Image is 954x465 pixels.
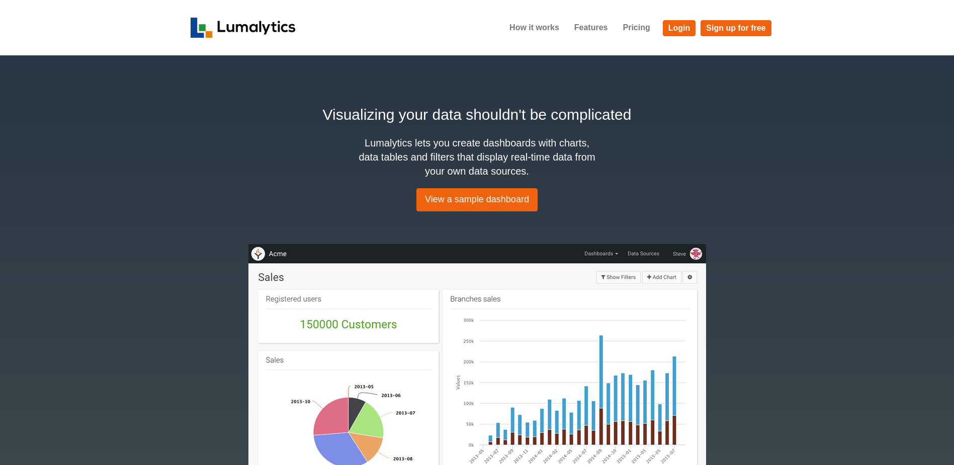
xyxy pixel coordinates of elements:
h4: Lumalytics lets you create dashboards with charts, data tables and filters that display real-time... [357,136,598,178]
h2: Visualizing your data shouldn't be complicated [191,103,764,126]
a: Features [567,15,616,40]
a: How it works [502,15,567,40]
a: Login [663,20,696,36]
img: logo_v2-f34f87db3d4d9f5311d6c47995059ad6168825a3e1eb260e01c8041e89355404.png [191,18,296,38]
a: Pricing [615,15,657,40]
a: View a sample dashboard [416,188,538,211]
a: Sign up for free [701,20,771,36]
